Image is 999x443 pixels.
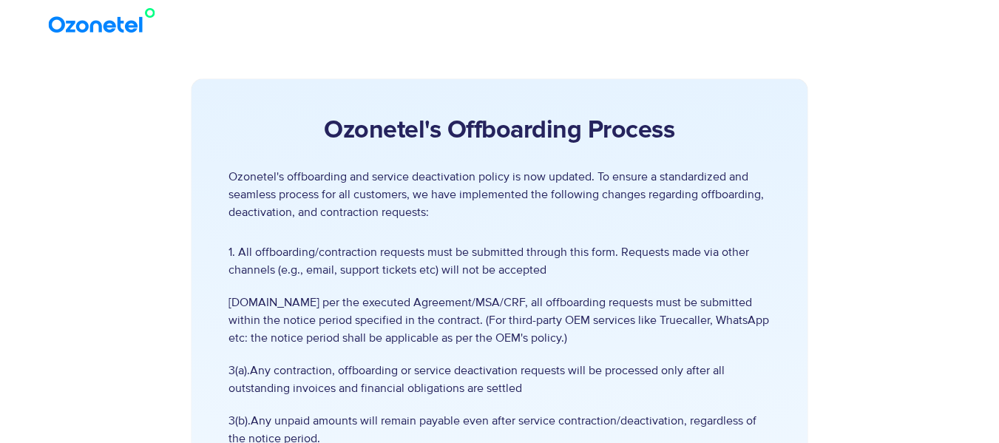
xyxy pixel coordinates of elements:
span: [DOMAIN_NAME] per the executed Agreement/MSA/CRF, all offboarding requests must be submitted with... [228,294,771,347]
p: Ozonetel's offboarding and service deactivation policy is now updated. To ensure a standardized a... [228,168,771,221]
span: 1. All offboarding/contraction requests must be submitted through this form. Requests made via ot... [228,243,771,279]
h2: Ozonetel's Offboarding Process [228,116,771,146]
span: 3(a).Any contraction, offboarding or service deactivation requests will be processed only after a... [228,362,771,397]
